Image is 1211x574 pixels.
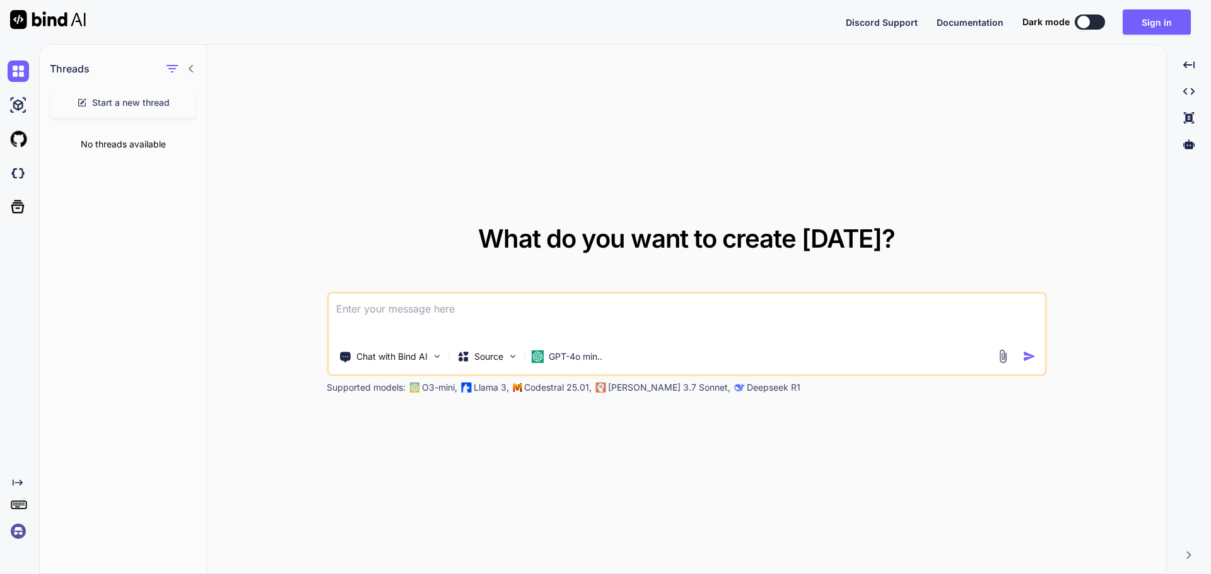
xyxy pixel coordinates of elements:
p: GPT-4o min.. [549,350,602,363]
img: Pick Tools [431,351,442,362]
button: Sign in [1123,9,1191,35]
p: Chat with Bind AI [356,350,428,363]
p: Codestral 25.01, [524,381,592,394]
span: Start a new thread [92,96,170,109]
img: claude [595,382,605,393]
img: Mistral-AI [513,383,522,392]
img: chat [8,60,29,82]
p: Source [474,350,503,363]
img: claude [734,382,744,393]
img: ai-studio [8,95,29,116]
button: Discord Support [846,16,918,29]
p: O3-mini, [422,381,457,394]
span: What do you want to create [DATE]? [478,223,895,254]
span: Discord Support [846,17,918,28]
img: Pick Models [507,351,518,362]
span: Documentation [937,17,1003,28]
p: [PERSON_NAME] 3.7 Sonnet, [608,381,730,394]
img: Llama2 [461,382,471,393]
img: Bind AI [10,10,86,29]
img: GPT-4 [409,382,419,393]
p: Supported models: [327,381,406,394]
p: Llama 3, [474,381,509,394]
div: No threads available [40,128,206,161]
h1: Threads [50,61,90,76]
button: Documentation [937,16,1003,29]
p: Deepseek R1 [747,381,800,394]
img: githubLight [8,129,29,150]
img: icon [1022,350,1036,363]
img: darkCloudIdeIcon [8,163,29,184]
img: signin [8,520,29,542]
img: GPT-4o mini [531,350,544,363]
img: attachment [995,349,1010,364]
span: Dark mode [1022,16,1070,28]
